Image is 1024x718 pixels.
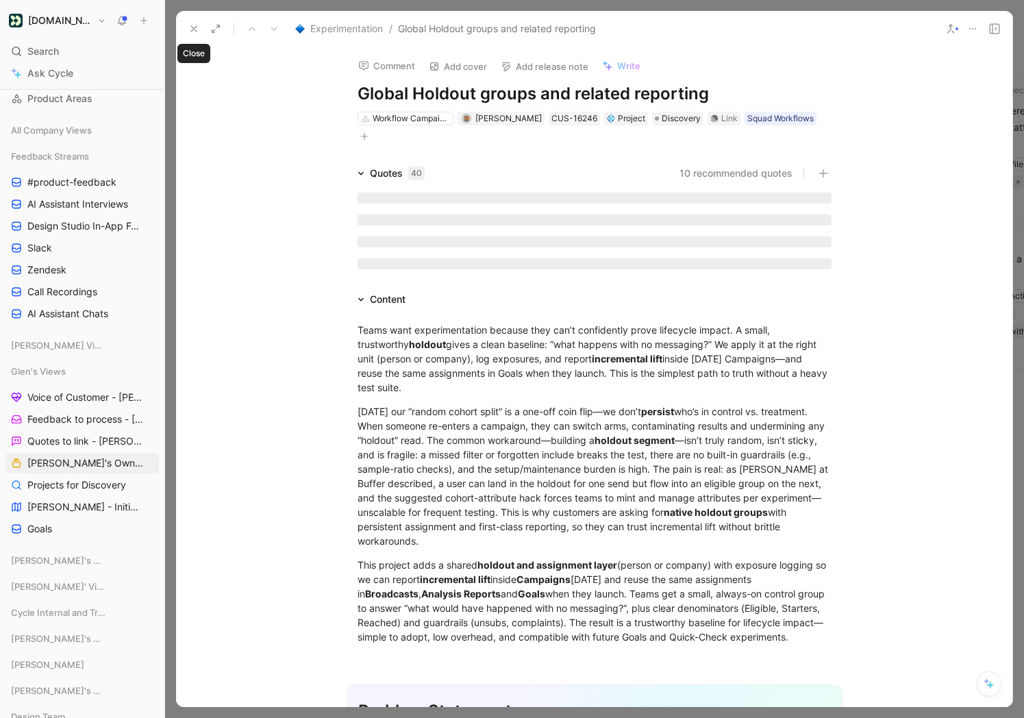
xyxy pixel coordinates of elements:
[5,282,159,302] a: Call Recordings
[11,684,105,697] span: [PERSON_NAME]'s Views
[11,554,105,567] span: [PERSON_NAME]'s Views
[641,406,674,417] strong: persist
[5,41,159,62] div: Search
[27,197,128,211] span: AI Assistant Interviews
[5,335,159,360] div: [PERSON_NAME] Views
[27,43,59,60] span: Search
[27,434,142,448] span: Quotes to link - [PERSON_NAME]
[11,149,89,163] span: Feedback Streams
[352,56,421,75] button: Comment
[5,628,159,649] div: [PERSON_NAME]'s Views
[27,263,66,277] span: Zendesk
[295,24,305,34] img: 🔷
[5,519,159,539] a: Goals
[27,307,108,321] span: AI Assistant Chats
[5,361,159,382] div: Glen's Views
[11,580,104,593] span: [PERSON_NAME]' Views
[27,65,73,82] span: Ask Cycle
[310,21,383,37] span: Experimentation
[592,353,662,364] strong: incremental lift
[5,475,159,495] a: Projects for Discovery
[352,291,411,308] div: Content
[5,238,159,258] a: Slack
[27,92,92,106] span: Product Areas
[420,573,490,585] strong: incremental lift
[462,115,470,123] img: avatar
[292,21,386,37] button: 🔷Experimentation
[421,588,501,599] strong: Analysis Reports
[5,680,159,705] div: [PERSON_NAME]'s Views
[370,291,405,308] div: Content
[11,658,84,671] span: [PERSON_NAME]
[11,123,92,137] span: All Company Views
[27,219,142,233] span: Design Studio In-App Feedback
[617,60,640,72] span: Write
[5,387,159,408] a: Voice of Customer - [PERSON_NAME]
[5,335,159,356] div: [PERSON_NAME] Views
[27,241,52,255] span: Slack
[11,338,104,352] span: [PERSON_NAME] Views
[5,120,159,140] div: All Company Views
[495,57,595,76] button: Add release note
[662,112,701,125] span: Discovery
[358,83,832,105] h1: Global Holdout groups and related reporting
[516,573,571,585] strong: Campaigns
[5,628,159,653] div: [PERSON_NAME]'s Views
[389,21,392,37] span: /
[27,412,145,426] span: Feedback to process - [PERSON_NAME]
[27,478,126,492] span: Projects for Discovery
[5,602,159,627] div: Cycle Internal and Tracking
[5,120,159,145] div: All Company Views
[5,216,159,236] a: Design Studio In-App Feedback
[11,364,66,378] span: Glen's Views
[664,506,768,518] strong: native holdout groups
[9,14,23,27] img: Customer.io
[5,63,159,84] a: Ask Cycle
[5,680,159,701] div: [PERSON_NAME]'s Views
[5,431,159,451] a: Quotes to link - [PERSON_NAME]
[5,654,159,675] div: [PERSON_NAME]
[607,112,645,125] div: Project
[5,304,159,324] a: AI Assistant Chats
[5,146,159,166] div: Feedback Streams
[177,44,210,63] div: Close
[596,56,647,75] button: Write
[5,550,159,571] div: [PERSON_NAME]'s Views
[5,576,159,597] div: [PERSON_NAME]' Views
[5,453,159,473] a: [PERSON_NAME]'s Owned Projects
[5,550,159,575] div: [PERSON_NAME]'s Views
[365,588,419,599] strong: Broadcasts
[5,409,159,430] a: Feedback to process - [PERSON_NAME]
[477,559,617,571] strong: holdout and assignment layer
[373,112,449,125] div: Workflow Campaigns
[27,456,143,470] span: [PERSON_NAME]'s Owned Projects
[27,391,144,404] span: Voice of Customer - [PERSON_NAME]
[5,172,159,193] a: #product-feedback
[11,606,106,619] span: Cycle Internal and Tracking
[423,57,493,76] button: Add cover
[28,14,92,27] h1: [DOMAIN_NAME]
[5,654,159,679] div: [PERSON_NAME]
[5,260,159,280] a: Zendesk
[27,175,116,189] span: #product-feedback
[721,112,738,125] div: Link
[352,165,430,182] div: Quotes40
[11,632,105,645] span: [PERSON_NAME]'s Views
[595,434,675,446] strong: holdout segment
[518,588,545,599] strong: Goals
[5,602,159,623] div: Cycle Internal and Tracking
[607,114,615,123] img: 💠
[5,194,159,214] a: AI Assistant Interviews
[5,497,159,517] a: [PERSON_NAME] - Initiatives
[358,558,832,644] div: This project adds a shared (person or company) with exposure logging so we can report inside [DAT...
[5,146,159,324] div: Feedback Streams#product-feedbackAI Assistant InterviewsDesign Studio In-App FeedbackSlackZendesk...
[27,522,52,536] span: Goals
[652,112,703,125] div: Discovery
[358,404,832,548] div: [DATE] our “random cohort split” is a one-off coin flip—we don’t who’s in control vs. treatment. ...
[5,88,159,109] a: Product Areas
[370,165,425,182] div: Quotes
[408,166,425,180] div: 40
[409,338,446,350] strong: holdout
[27,285,97,299] span: Call Recordings
[398,21,596,37] span: Global Holdout groups and related reporting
